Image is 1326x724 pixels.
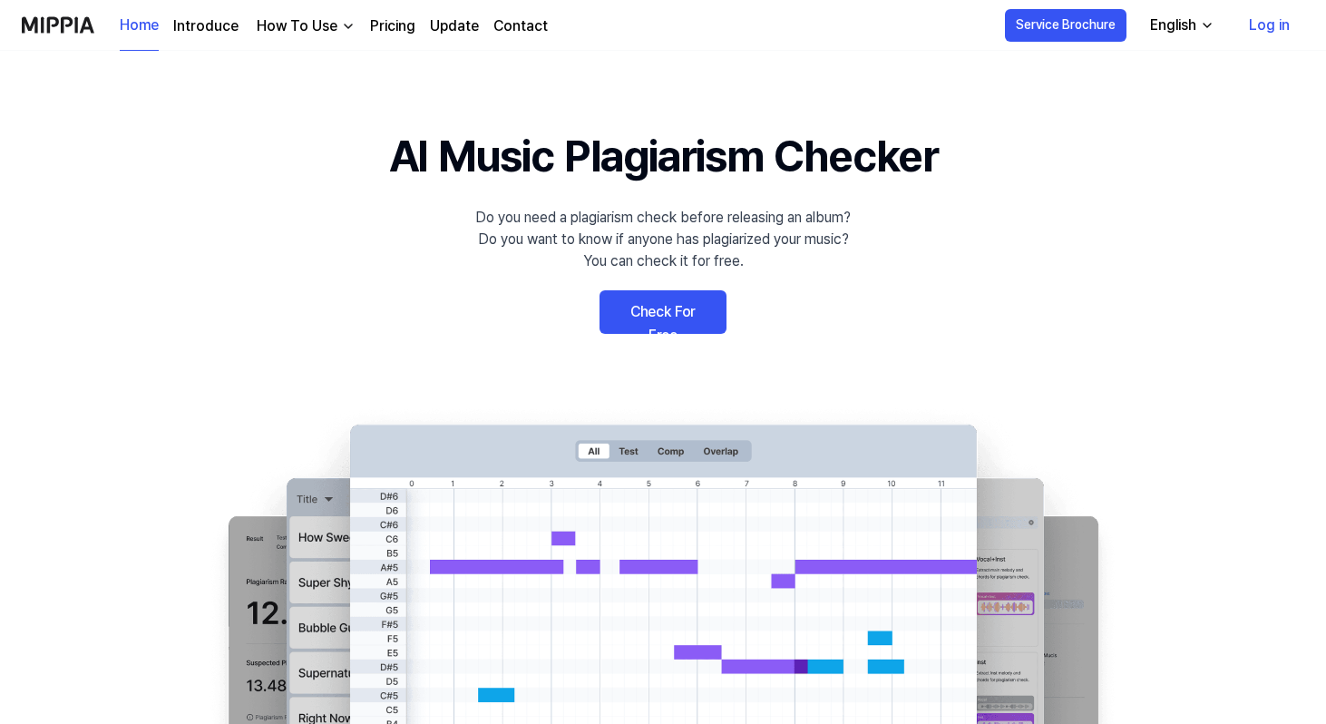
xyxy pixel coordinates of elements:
[1005,9,1126,42] button: Service Brochure
[389,123,938,189] h1: AI Music Plagiarism Checker
[430,15,479,37] a: Update
[370,15,415,37] a: Pricing
[475,207,851,272] div: Do you need a plagiarism check before releasing an album? Do you want to know if anyone has plagi...
[253,15,356,37] button: How To Use
[173,15,239,37] a: Introduce
[341,19,356,34] img: down
[600,290,726,334] a: Check For Free
[120,1,159,51] a: Home
[493,15,548,37] a: Contact
[1136,7,1225,44] button: English
[1146,15,1200,36] div: English
[253,15,341,37] div: How To Use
